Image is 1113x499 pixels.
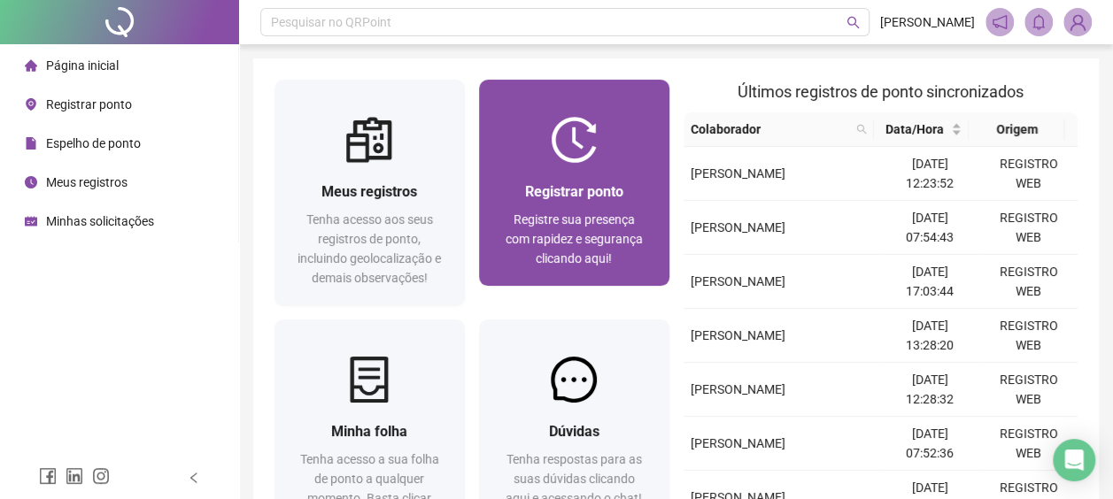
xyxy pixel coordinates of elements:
span: Tenha acesso aos seus registros de ponto, incluindo geolocalização e demais observações! [298,212,441,285]
td: REGISTRO WEB [979,255,1078,309]
span: Dúvidas [549,423,599,440]
td: REGISTRO WEB [979,309,1078,363]
th: Origem [969,112,1064,147]
td: [DATE] 07:52:36 [880,417,978,471]
span: Minhas solicitações [46,214,154,228]
span: [PERSON_NAME] [691,382,785,396]
span: file [25,137,37,150]
td: [DATE] 12:23:52 [880,147,978,201]
td: [DATE] 13:28:20 [880,309,978,363]
span: Página inicial [46,58,119,73]
span: Data/Hora [881,119,948,139]
span: notification [992,14,1008,30]
span: instagram [92,467,110,485]
span: Espelho de ponto [46,136,141,150]
th: Data/Hora [874,112,970,147]
span: Meus registros [321,183,417,200]
span: bell [1031,14,1047,30]
span: Registrar ponto [46,97,132,111]
a: Meus registrosTenha acesso aos seus registros de ponto, incluindo geolocalização e demais observa... [274,80,465,305]
td: [DATE] 12:28:32 [880,363,978,417]
img: 90663 [1064,9,1091,35]
span: home [25,59,37,72]
span: [PERSON_NAME] [691,166,785,180]
span: facebook [39,467,57,485]
span: Colaborador [691,119,849,139]
span: linkedin [66,467,83,485]
span: search [853,116,870,142]
span: schedule [25,215,37,227]
span: environment [25,98,37,111]
span: search [846,16,860,29]
a: Registrar pontoRegistre sua presença com rapidez e segurança clicando aqui! [479,80,669,286]
span: [PERSON_NAME] [691,436,785,450]
span: [PERSON_NAME] [691,274,785,288]
div: Open Intercom Messenger [1053,439,1095,481]
span: Últimos registros de ponto sincronizados [738,82,1024,101]
td: REGISTRO WEB [979,147,1078,201]
td: [DATE] 07:54:43 [880,201,978,255]
span: Registrar ponto [525,183,623,200]
span: [PERSON_NAME] [880,12,975,32]
span: [PERSON_NAME] [691,328,785,342]
span: left [188,472,200,484]
span: Meus registros [46,175,128,189]
span: clock-circle [25,176,37,188]
td: REGISTRO WEB [979,417,1078,471]
span: [PERSON_NAME] [691,220,785,234]
span: search [856,124,867,134]
td: REGISTRO WEB [979,363,1078,417]
td: REGISTRO WEB [979,201,1078,255]
span: Minha folha [331,423,407,440]
span: Registre sua presença com rapidez e segurança clicando aqui! [506,212,643,265]
td: [DATE] 17:03:44 [880,255,978,309]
